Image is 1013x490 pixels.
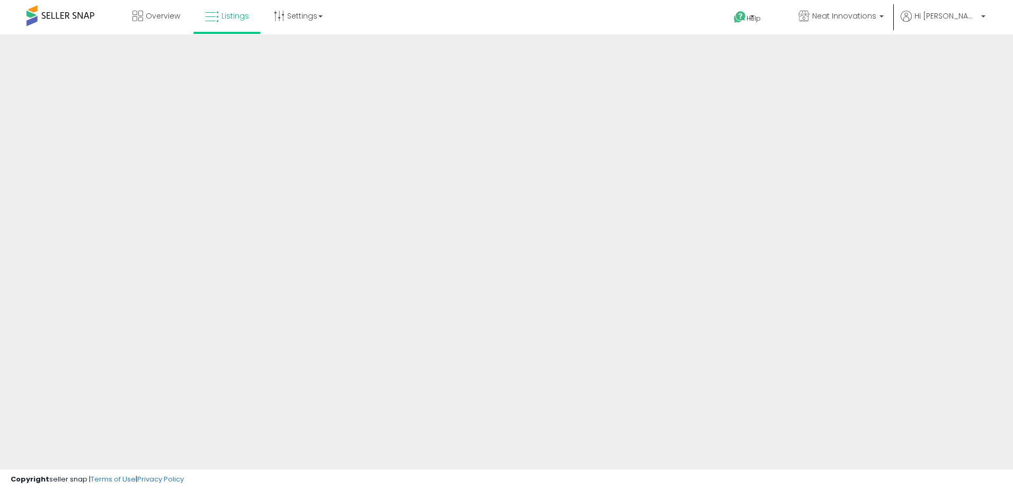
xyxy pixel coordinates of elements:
[901,11,985,34] a: Hi [PERSON_NAME]
[146,11,180,21] span: Overview
[812,11,876,21] span: Neat Innovations
[221,11,249,21] span: Listings
[733,11,747,24] i: Get Help
[91,474,136,484] a: Terms of Use
[914,11,978,21] span: Hi [PERSON_NAME]
[11,474,49,484] strong: Copyright
[747,14,761,23] span: Help
[725,3,781,34] a: Help
[137,474,184,484] a: Privacy Policy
